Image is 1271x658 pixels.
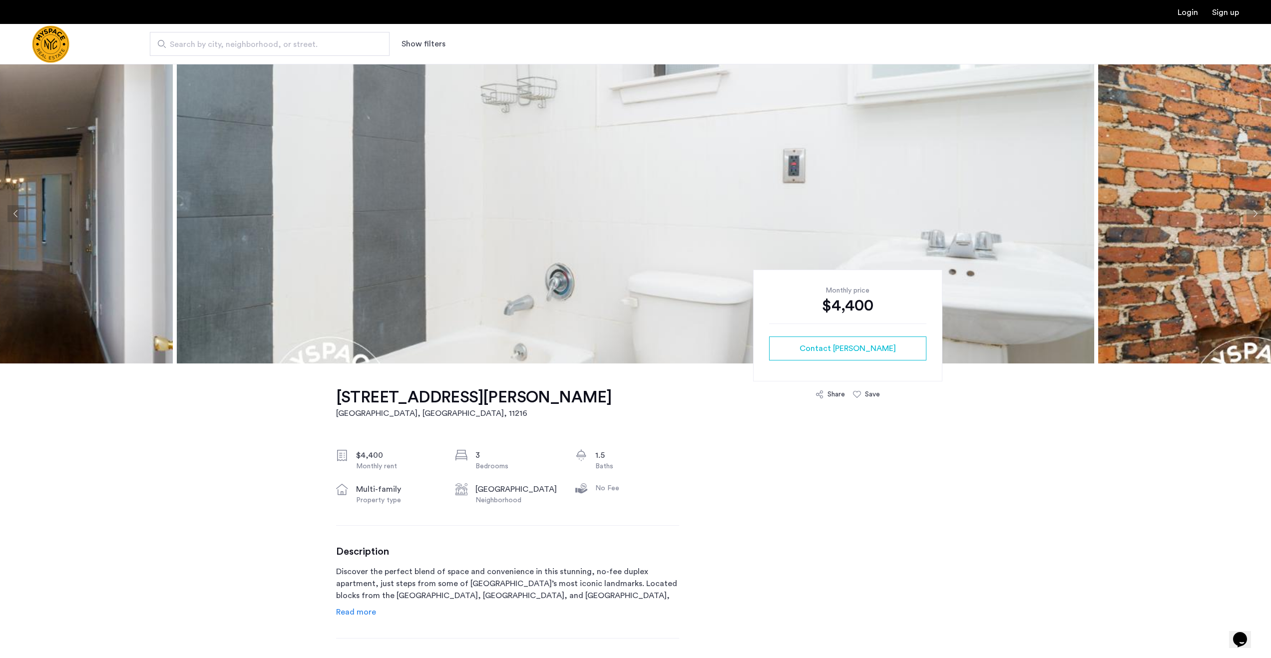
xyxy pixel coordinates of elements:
p: Discover the perfect blend of space and convenience in this stunning, no-fee duplex apartment, ju... [336,566,679,602]
a: Cazamio Logo [32,25,69,63]
div: 1.5 [595,449,679,461]
div: Baths [595,461,679,471]
input: Apartment Search [150,32,390,56]
span: Contact [PERSON_NAME] [800,342,896,354]
div: 3 [475,449,559,461]
div: Neighborhood [475,495,559,505]
button: Previous apartment [7,205,24,222]
button: button [769,336,926,360]
div: Monthly rent [356,461,440,471]
div: [GEOGRAPHIC_DATA] [475,483,559,495]
button: Next apartment [1247,205,1264,222]
div: Bedrooms [475,461,559,471]
h3: Description [336,546,679,558]
div: Share [828,389,845,399]
button: Show or hide filters [402,38,445,50]
div: Monthly price [769,286,926,296]
div: $4,400 [356,449,440,461]
a: [STREET_ADDRESS][PERSON_NAME][GEOGRAPHIC_DATA], [GEOGRAPHIC_DATA], 11216 [336,387,612,419]
a: Login [1178,8,1198,16]
div: Property type [356,495,440,505]
h2: [GEOGRAPHIC_DATA], [GEOGRAPHIC_DATA] , 11216 [336,407,612,419]
div: multi-family [356,483,440,495]
div: Save [865,389,880,399]
iframe: chat widget [1229,618,1261,648]
span: Search by city, neighborhood, or street. [170,38,362,50]
img: apartment [177,64,1094,363]
div: $4,400 [769,296,926,316]
a: Read info [336,606,376,618]
a: Registration [1212,8,1239,16]
div: No Fee [595,483,679,493]
span: Read more [336,608,376,616]
h1: [STREET_ADDRESS][PERSON_NAME] [336,387,612,407]
img: logo [32,25,69,63]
